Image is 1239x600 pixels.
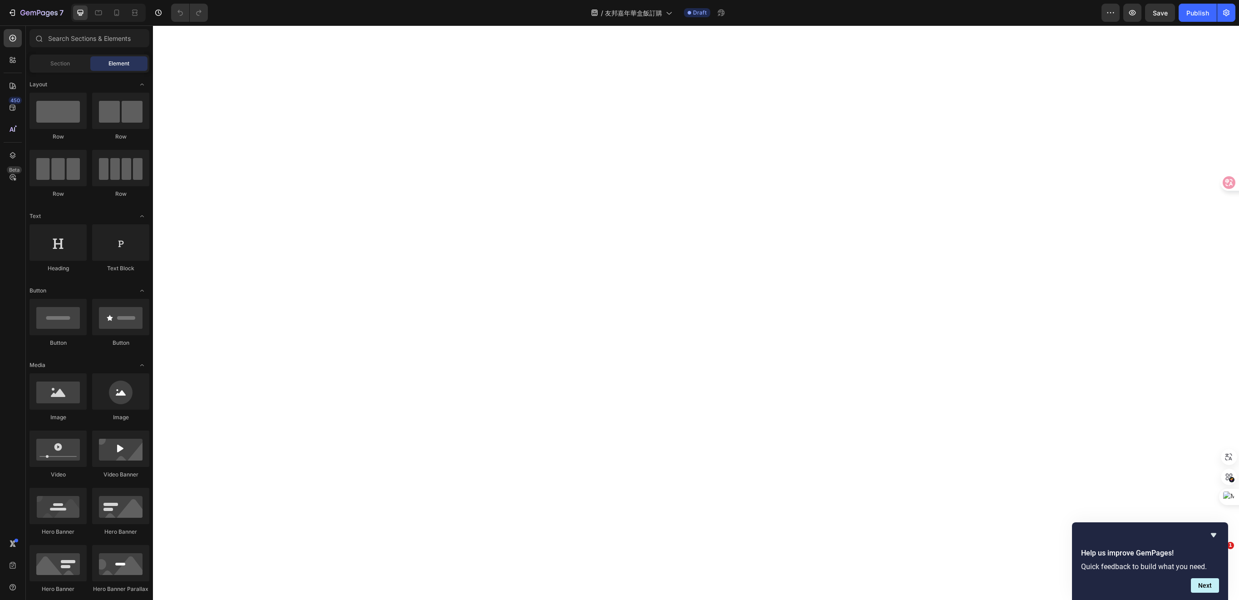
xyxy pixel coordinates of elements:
[29,264,87,273] div: Heading
[135,209,149,223] span: Toggle open
[92,339,149,347] div: Button
[29,133,87,141] div: Row
[1153,9,1168,17] span: Save
[92,133,149,141] div: Row
[1179,4,1217,22] button: Publish
[1227,542,1234,549] span: 1
[29,29,149,47] input: Search Sections & Elements
[29,585,87,593] div: Hero Banner
[7,166,22,174] div: Beta
[693,9,707,17] span: Draft
[108,60,129,68] span: Element
[1208,530,1219,540] button: Hide survey
[29,413,87,421] div: Image
[135,283,149,298] span: Toggle open
[135,77,149,92] span: Toggle open
[29,471,87,479] div: Video
[92,471,149,479] div: Video Banner
[1186,8,1209,18] div: Publish
[135,358,149,372] span: Toggle open
[29,287,46,295] span: Button
[1145,4,1175,22] button: Save
[50,60,70,68] span: Section
[29,361,45,369] span: Media
[92,190,149,198] div: Row
[4,4,68,22] button: 7
[29,212,41,220] span: Text
[92,413,149,421] div: Image
[1081,562,1219,571] p: Quick feedback to build what you need.
[601,8,603,18] span: /
[29,80,47,89] span: Layout
[59,7,64,18] p: 7
[29,190,87,198] div: Row
[1191,578,1219,593] button: Next question
[9,97,22,104] div: 450
[171,4,208,22] div: Undo/Redo
[92,528,149,536] div: Hero Banner
[605,8,662,18] span: 友邦嘉年華盒飯訂購
[29,339,87,347] div: Button
[29,528,87,536] div: Hero Banner
[1081,530,1219,593] div: Help us improve GemPages!
[92,585,149,593] div: Hero Banner Parallax
[92,264,149,273] div: Text Block
[1081,548,1219,559] h2: Help us improve GemPages!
